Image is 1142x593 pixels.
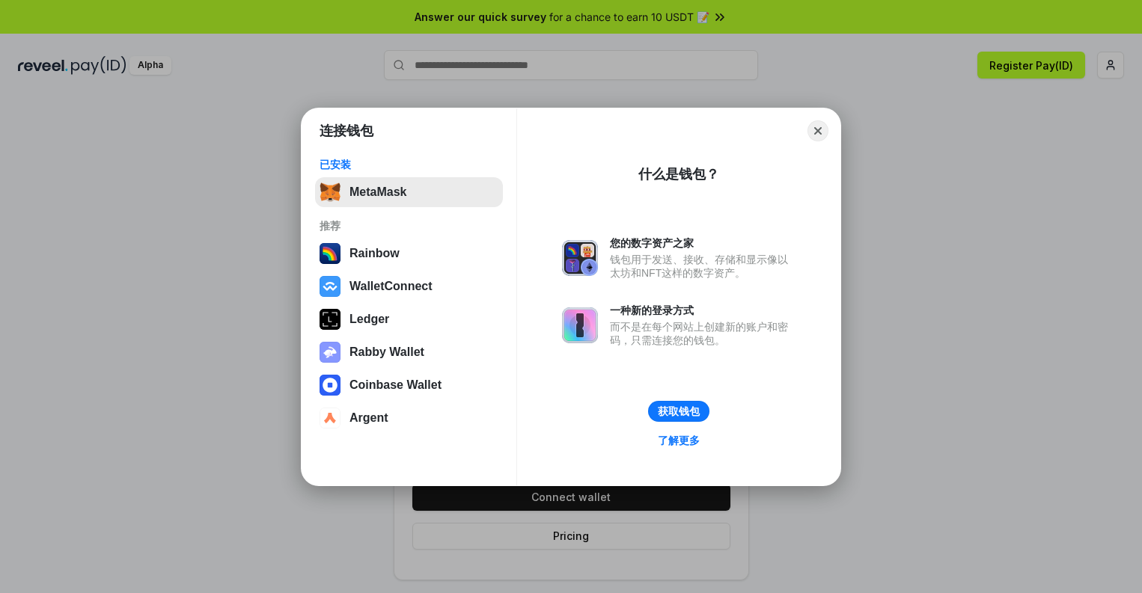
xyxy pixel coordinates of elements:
div: 一种新的登录方式 [610,304,796,317]
button: 获取钱包 [648,401,709,422]
img: svg+xml,%3Csvg%20width%3D%22120%22%20height%3D%22120%22%20viewBox%3D%220%200%20120%20120%22%20fil... [320,243,341,264]
button: WalletConnect [315,271,503,301]
button: MetaMask [315,177,503,207]
button: Coinbase Wallet [315,370,503,400]
div: 钱包用于发送、接收、存储和显示像以太坊和NFT这样的数字资产。 [610,253,796,280]
img: svg+xml,%3Csvg%20xmlns%3D%22http%3A%2F%2Fwww.w3.org%2F2000%2Fsvg%22%20fill%3D%22none%22%20viewBox... [320,342,341,363]
div: 了解更多 [658,434,700,447]
button: Rabby Wallet [315,337,503,367]
div: 已安装 [320,158,498,171]
button: Rainbow [315,239,503,268]
button: Ledger [315,304,503,334]
a: 了解更多 [649,431,709,450]
div: 获取钱包 [658,405,700,418]
img: svg+xml,%3Csvg%20width%3D%2228%22%20height%3D%2228%22%20viewBox%3D%220%200%2028%2028%22%20fill%3D... [320,408,341,428]
img: svg+xml,%3Csvg%20width%3D%2228%22%20height%3D%2228%22%20viewBox%3D%220%200%2028%2028%22%20fill%3D... [320,276,341,297]
div: Rabby Wallet [349,345,424,359]
div: Ledger [349,313,389,326]
div: 什么是钱包？ [638,165,719,183]
img: svg+xml,%3Csvg%20xmlns%3D%22http%3A%2F%2Fwww.w3.org%2F2000%2Fsvg%22%20width%3D%2228%22%20height%3... [320,309,341,330]
div: WalletConnect [349,280,433,293]
img: svg+xml,%3Csvg%20xmlns%3D%22http%3A%2F%2Fwww.w3.org%2F2000%2Fsvg%22%20fill%3D%22none%22%20viewBox... [562,240,598,276]
div: MetaMask [349,185,406,199]
img: svg+xml,%3Csvg%20fill%3D%22none%22%20height%3D%2233%22%20viewBox%3D%220%200%2035%2033%22%20width%... [320,182,341,203]
div: 推荐 [320,219,498,233]
div: 您的数字资产之家 [610,236,796,250]
div: Argent [349,411,388,425]
img: svg+xml,%3Csvg%20width%3D%2228%22%20height%3D%2228%22%20viewBox%3D%220%200%2028%2028%22%20fill%3D... [320,375,341,396]
h1: 连接钱包 [320,122,373,140]
div: Coinbase Wallet [349,378,442,392]
img: svg+xml,%3Csvg%20xmlns%3D%22http%3A%2F%2Fwww.w3.org%2F2000%2Fsvg%22%20fill%3D%22none%22%20viewBox... [562,307,598,343]
div: 而不是在每个网站上创建新的账户和密码，只需连接您的钱包。 [610,320,796,347]
button: Argent [315,403,503,433]
button: Close [807,120,828,141]
div: Rainbow [349,247,400,260]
